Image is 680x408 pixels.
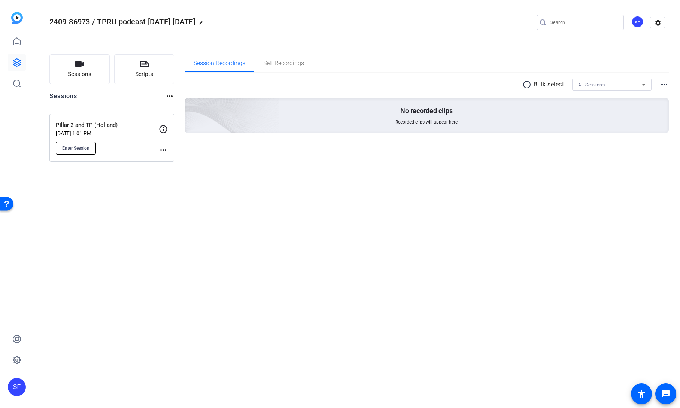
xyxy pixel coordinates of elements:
mat-icon: more_horiz [165,92,174,101]
span: 2409-86973 / TPRU podcast [DATE]-[DATE] [49,17,195,26]
mat-icon: edit [199,20,208,29]
span: Self Recordings [263,60,304,66]
span: Enter Session [62,145,89,151]
p: No recorded clips [400,106,453,115]
p: Bulk select [534,80,564,89]
p: [DATE] 1:01 PM [56,130,159,136]
button: Enter Session [56,142,96,155]
mat-icon: message [661,389,670,398]
ngx-avatar: Shannon Feiszli [631,16,644,29]
p: Pillar 2 and TP (Holland) [56,121,159,130]
h2: Sessions [49,92,78,106]
div: SF [8,378,26,396]
span: All Sessions [578,82,605,88]
div: SF [631,16,644,28]
span: Sessions [68,70,91,79]
mat-icon: more_horiz [159,146,168,155]
mat-icon: accessibility [637,389,646,398]
mat-icon: radio_button_unchecked [522,80,534,89]
button: Scripts [114,54,174,84]
input: Search [550,18,618,27]
mat-icon: settings [650,17,665,28]
mat-icon: more_horiz [660,80,669,89]
button: Sessions [49,54,110,84]
span: Recorded clips will appear here [395,119,458,125]
span: Session Recordings [194,60,245,66]
span: Scripts [135,70,153,79]
img: embarkstudio-empty-session.png [101,24,279,186]
img: blue-gradient.svg [11,12,23,24]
